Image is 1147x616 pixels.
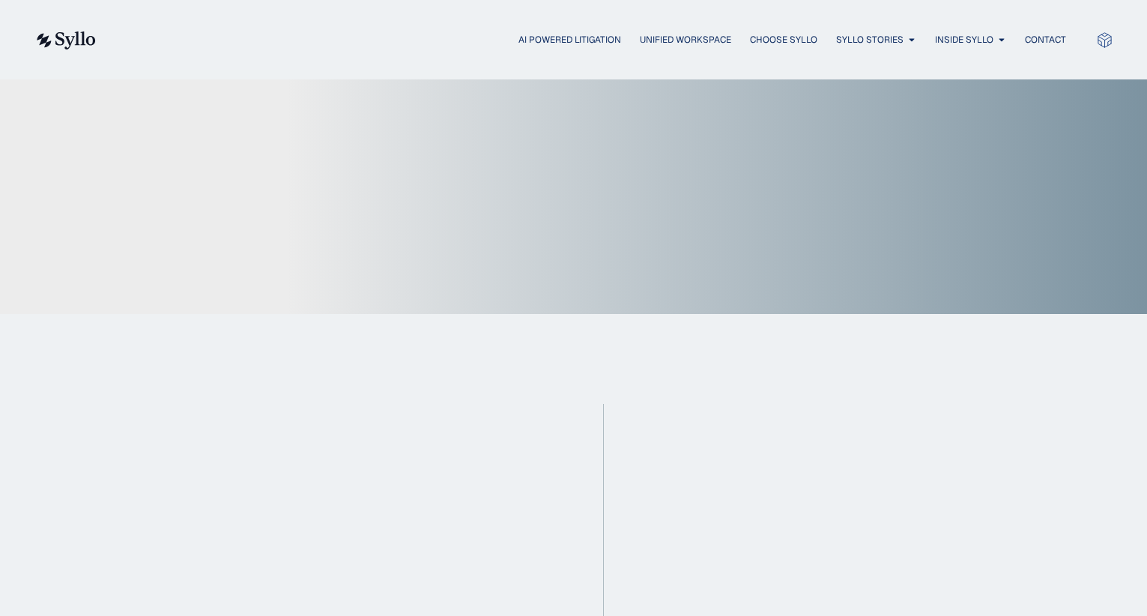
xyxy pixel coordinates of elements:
a: AI Powered Litigation [518,33,621,46]
a: Contact [1025,33,1066,46]
nav: Menu [126,33,1066,47]
a: Choose Syllo [750,33,817,46]
a: Unified Workspace [640,33,731,46]
div: Menu Toggle [126,33,1066,47]
a: Inside Syllo [935,33,993,46]
a: Syllo Stories [836,33,904,46]
img: syllo [34,31,96,49]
